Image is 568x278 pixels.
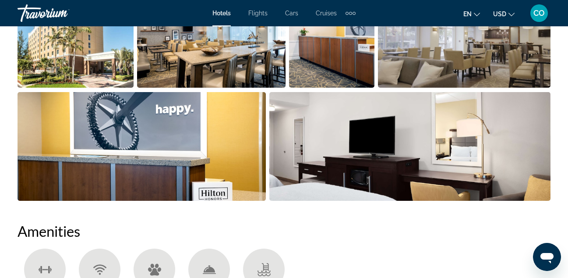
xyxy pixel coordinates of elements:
[533,9,545,18] span: CO
[18,222,550,240] h2: Amenities
[285,10,298,17] a: Cars
[493,7,515,20] button: Change currency
[18,2,105,25] a: Travorium
[493,11,506,18] span: USD
[463,7,480,20] button: Change language
[212,10,231,17] a: Hotels
[18,92,266,201] button: Open full-screen image slider
[316,10,337,17] a: Cruises
[463,11,472,18] span: en
[528,4,550,22] button: User Menu
[533,243,561,271] iframe: Botón para iniciar la ventana de mensajería
[269,92,550,201] button: Open full-screen image slider
[248,10,268,17] a: Flights
[346,6,356,20] button: Extra navigation items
